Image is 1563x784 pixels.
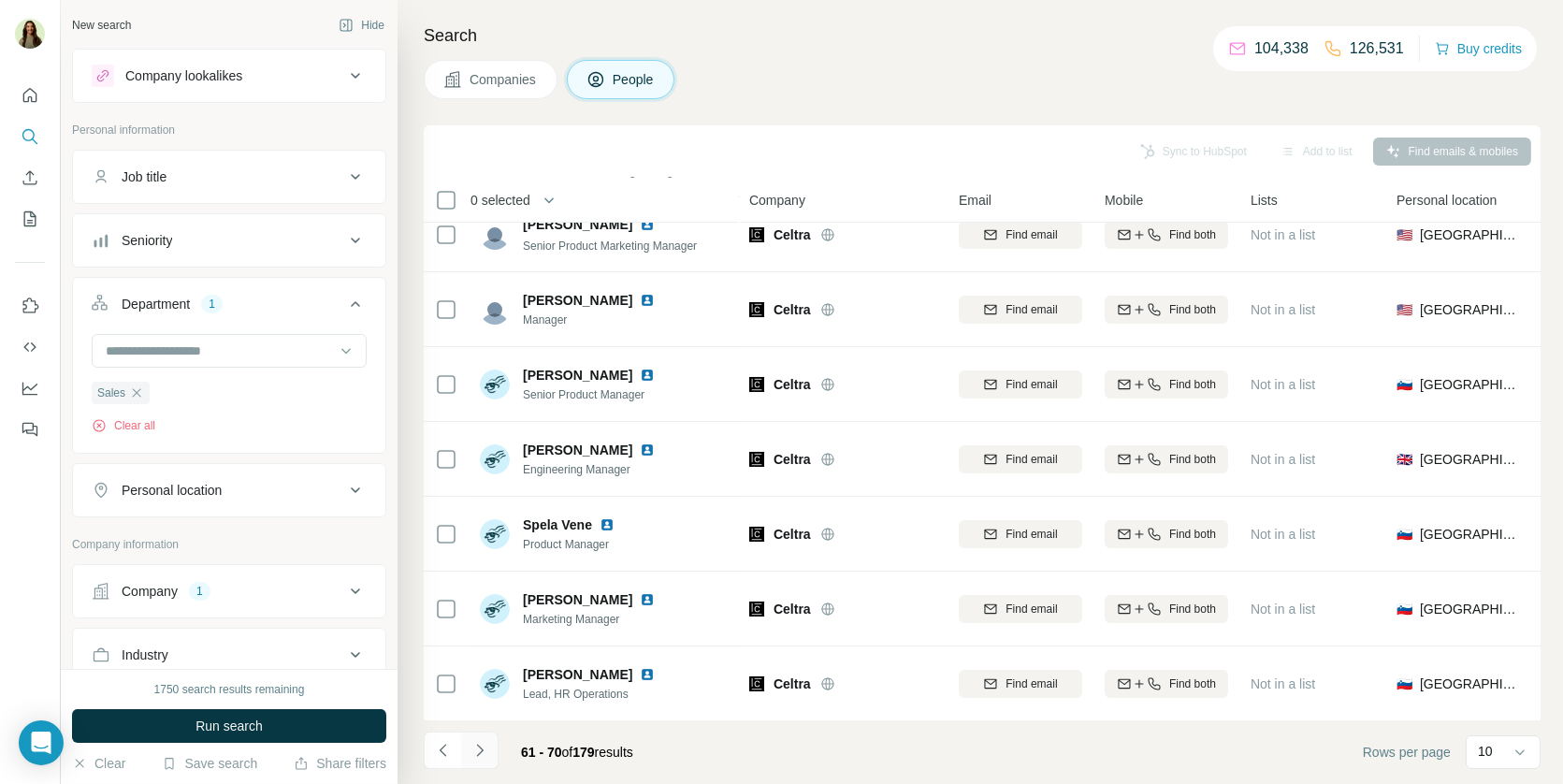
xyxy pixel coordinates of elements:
[1397,191,1497,210] span: Personal location
[15,289,45,323] button: Use Surfe on LinkedIn
[1420,600,1520,618] span: [GEOGRAPHIC_DATA]
[523,215,632,234] span: [PERSON_NAME]
[774,600,811,618] span: Celtra
[1397,525,1412,544] span: 🇸🇮
[523,665,632,684] span: [PERSON_NAME]
[523,590,632,609] span: [PERSON_NAME]
[189,583,210,600] div: 1
[523,515,592,534] span: Spela Vene
[424,732,461,769] button: Navigate to previous page
[1478,742,1493,761] p: 10
[774,450,811,469] span: Celtra
[73,632,385,677] button: Industry
[959,221,1082,249] button: Find email
[1006,301,1057,318] span: Find email
[480,220,510,250] img: Avatar
[201,296,223,312] div: 1
[1397,600,1412,618] span: 🇸🇮
[480,370,510,399] img: Avatar
[72,536,386,553] p: Company information
[523,536,637,553] span: Product Manager
[1105,370,1228,399] button: Find both
[1105,595,1228,623] button: Find both
[1169,451,1216,468] span: Find both
[523,291,632,310] span: [PERSON_NAME]
[523,441,632,459] span: [PERSON_NAME]
[521,745,633,760] span: results
[15,330,45,364] button: Use Surfe API
[749,527,764,542] img: Logo of Celtra
[15,19,45,49] img: Avatar
[959,670,1082,698] button: Find email
[1350,37,1404,60] p: 126,531
[1251,527,1315,542] span: Not in a list
[774,525,811,544] span: Celtra
[749,191,805,210] span: Company
[1251,191,1278,210] span: Lists
[640,667,655,682] img: LinkedIn logo
[959,520,1082,548] button: Find email
[470,191,530,210] span: 0 selected
[73,53,385,98] button: Company lookalikes
[154,681,305,698] div: 1750 search results remaining
[749,602,764,617] img: Logo of Celtra
[1169,601,1216,617] span: Find both
[1397,450,1412,469] span: 🇬🇧
[1420,225,1520,244] span: [GEOGRAPHIC_DATA]
[1169,526,1216,543] span: Find both
[1006,601,1057,617] span: Find email
[749,227,764,242] img: Logo of Celtra
[774,375,811,394] span: Celtra
[15,371,45,405] button: Dashboard
[1105,221,1228,249] button: Find both
[294,754,386,773] button: Share filters
[1105,445,1228,473] button: Find both
[749,377,764,392] img: Logo of Celtra
[92,417,155,434] button: Clear all
[72,122,386,138] p: Personal information
[461,732,499,769] button: Navigate to next page
[640,443,655,457] img: LinkedIn logo
[1251,676,1315,691] span: Not in a list
[72,17,131,34] div: New search
[162,754,257,773] button: Save search
[15,202,45,236] button: My lists
[1397,375,1412,394] span: 🇸🇮
[1105,191,1143,210] span: Mobile
[122,167,166,186] div: Job title
[326,11,398,39] button: Hide
[73,282,385,334] button: Department1
[122,646,168,664] div: Industry
[1363,743,1451,762] span: Rows per page
[749,302,764,317] img: Logo of Celtra
[1006,526,1057,543] span: Find email
[1105,670,1228,698] button: Find both
[959,445,1082,473] button: Find email
[1251,377,1315,392] span: Not in a list
[1169,301,1216,318] span: Find both
[122,295,190,313] div: Department
[572,745,594,760] span: 179
[1420,450,1520,469] span: [GEOGRAPHIC_DATA]
[1420,525,1520,544] span: [GEOGRAPHIC_DATA]
[125,66,242,85] div: Company lookalikes
[122,231,172,250] div: Seniority
[1105,296,1228,324] button: Find both
[523,461,677,478] span: Engineering Manager
[15,161,45,195] button: Enrich CSV
[122,582,178,601] div: Company
[1251,452,1315,467] span: Not in a list
[1169,226,1216,243] span: Find both
[15,79,45,112] button: Quick start
[613,70,656,89] span: People
[523,312,677,328] span: Manager
[600,517,615,532] img: LinkedIn logo
[959,296,1082,324] button: Find email
[774,675,811,693] span: Celtra
[749,676,764,691] img: Logo of Celtra
[1169,376,1216,393] span: Find both
[195,717,263,735] span: Run search
[1006,451,1057,468] span: Find email
[959,595,1082,623] button: Find email
[72,709,386,743] button: Run search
